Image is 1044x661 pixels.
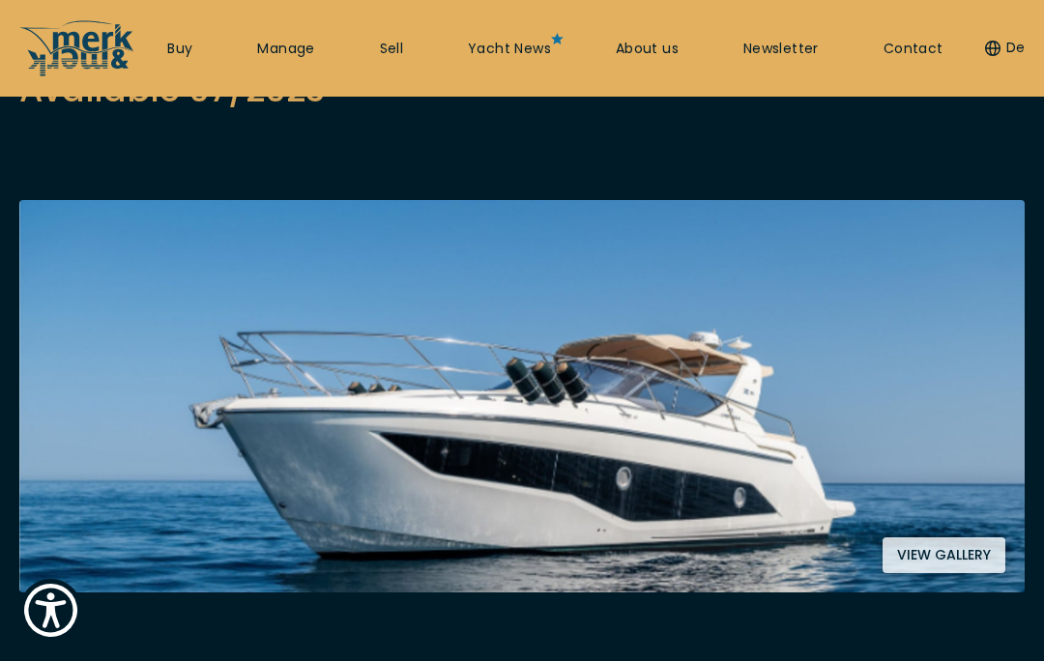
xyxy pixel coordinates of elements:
button: Show Accessibility Preferences [19,579,82,642]
a: / [19,61,135,83]
a: Buy [167,40,192,59]
img: Merk&Merk [19,200,1025,592]
button: De [985,39,1025,58]
a: Yacht News [468,40,551,59]
a: Sell [380,40,404,59]
a: About us [616,40,679,59]
a: Contact [884,40,943,59]
a: Newsletter [743,40,819,59]
a: Manage [257,40,314,59]
button: View gallery [883,537,1005,573]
